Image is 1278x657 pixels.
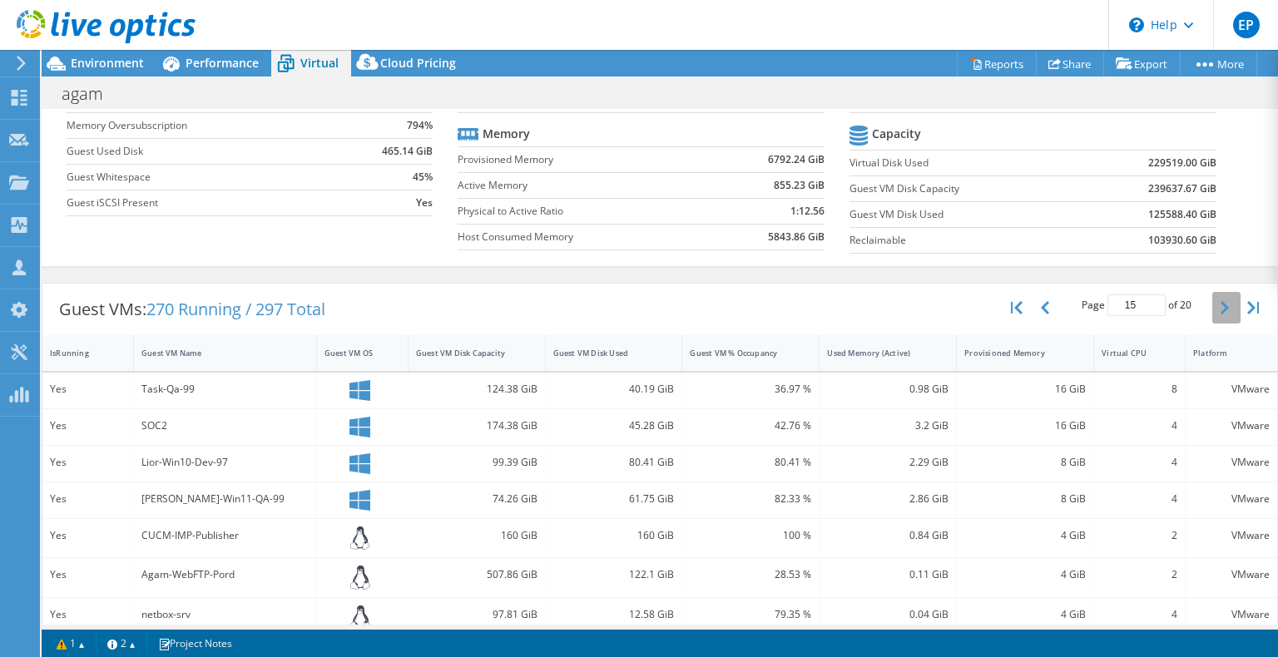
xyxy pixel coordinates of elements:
div: Yes [50,490,126,508]
div: Virtual CPU [1102,348,1157,358]
label: Provisioned Memory [458,151,710,168]
div: 100 % [690,526,811,545]
div: Guest VMs: [42,284,342,335]
div: [PERSON_NAME]-Win11-QA-99 [141,490,309,508]
b: Yes [416,195,433,211]
div: Yes [50,605,126,624]
label: Guest iSCSI Present [67,195,345,211]
div: Yes [50,526,126,545]
div: 80.41 GiB [553,453,675,472]
label: Host Consumed Memory [458,229,710,245]
div: 0.84 GiB [827,526,949,545]
b: 6792.24 GiB [768,151,825,168]
div: Used Memory (Active) [827,348,929,358]
a: Share [1036,51,1104,77]
svg: \n [1129,17,1144,32]
a: Export [1103,51,1181,77]
div: 8 [1102,380,1177,398]
span: Environment [71,55,144,71]
div: 12.58 GiB [553,605,675,624]
div: 2 [1102,526,1177,545]
label: Physical to Active Ratio [458,203,710,220]
label: Virtual Disk Used [850,155,1082,171]
div: VMware [1193,490,1270,508]
a: 2 [96,633,147,654]
div: 2.86 GiB [827,490,949,508]
div: 42.76 % [690,417,811,435]
input: jump to page [1107,294,1166,316]
div: VMware [1193,566,1270,584]
div: 79.35 % [690,605,811,624]
div: Yes [50,453,126,472]
div: 0.11 GiB [827,566,949,584]
div: netbox-srv [141,605,309,624]
span: 20 [1180,298,1191,312]
div: Guest VM Disk Used [553,348,655,358]
div: 80.41 % [690,453,811,472]
div: 124.38 GiB [416,380,537,398]
span: EP [1233,12,1260,38]
div: 160 GiB [416,526,537,545]
div: 2 [1102,566,1177,584]
h1: agam [54,85,129,103]
div: 0.04 GiB [827,605,949,624]
div: 61.75 GiB [553,490,675,508]
label: Guest VM Disk Used [850,206,1082,223]
div: Provisioned Memory [964,348,1066,358]
b: 794% [407,117,433,134]
div: Lior-Win10-Dev-97 [141,453,309,472]
div: 74.26 GiB [416,490,537,508]
div: 0.98 GiB [827,380,949,398]
b: 855.23 GiB [774,177,825,194]
div: Guest VM Disk Capacity [416,348,518,358]
span: Cloud Pricing [380,55,456,71]
b: 239637.67 GiB [1148,180,1216,197]
div: 45.28 GiB [553,417,675,435]
div: 4 [1102,605,1177,624]
span: Virtual [300,55,339,71]
div: 4 [1102,490,1177,508]
div: VMware [1193,417,1270,435]
label: Guest Whitespace [67,169,345,185]
div: 8 GiB [964,453,1086,472]
b: Memory [483,126,530,142]
div: 160 GiB [553,526,675,545]
b: 465.14 GiB [382,143,433,160]
span: Performance [186,55,259,71]
div: IsRunning [50,348,106,358]
div: 4 GiB [964,605,1086,624]
div: Guest VM Name [141,348,289,358]
div: Guest VM % Occupancy [690,348,791,358]
div: 4 [1102,417,1177,435]
div: VMware [1193,380,1270,398]
div: 4 [1102,453,1177,472]
div: Guest VM OS [324,348,380,358]
div: 28.53 % [690,566,811,584]
a: More [1180,51,1257,77]
div: 16 GiB [964,417,1086,435]
label: Reclaimable [850,232,1082,249]
div: 99.39 GiB [416,453,537,472]
div: 36.97 % [690,380,811,398]
div: Yes [50,417,126,435]
div: 2.29 GiB [827,453,949,472]
label: Guest Used Disk [67,143,345,160]
div: 4 GiB [964,526,1086,545]
b: Capacity [872,126,921,142]
div: 174.38 GiB [416,417,537,435]
b: 229519.00 GiB [1148,155,1216,171]
div: Yes [50,380,126,398]
div: 122.1 GiB [553,566,675,584]
div: VMware [1193,453,1270,472]
b: 1:12.56 [790,203,825,220]
div: Task-Qa-99 [141,380,309,398]
b: 45% [413,169,433,185]
b: 125588.40 GiB [1148,206,1216,223]
div: 3.2 GiB [827,417,949,435]
div: 40.19 GiB [553,380,675,398]
span: 270 Running / 297 Total [146,298,325,320]
div: CUCM-IMP-Publisher [141,526,309,545]
label: Memory Oversubscription [67,117,345,134]
div: 97.81 GiB [416,605,537,624]
div: Yes [50,566,126,584]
